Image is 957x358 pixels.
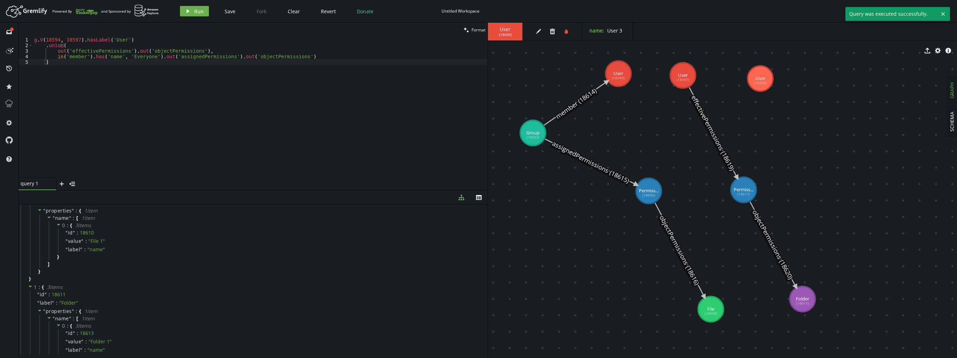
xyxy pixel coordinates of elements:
[75,222,91,229] span: 3 item s
[612,75,625,80] tspan: (18594)
[70,222,72,229] span: {
[66,246,68,253] span: "
[85,238,87,244] span: :
[76,208,77,214] span: :
[66,338,68,345] span: "
[288,8,300,15] span: Clear
[72,207,74,214] span: "
[34,284,37,290] span: 1
[219,6,241,16] button: Save
[76,315,78,322] span: [
[73,215,75,221] span: :
[45,291,47,298] span: "
[77,330,78,336] span: :
[53,215,55,221] span: "
[77,230,78,236] span: :
[18,54,33,59] div: 4
[949,82,955,98] span: GRAPH
[526,129,540,136] tspan: Group
[607,27,622,34] span: User 3
[357,8,374,15] span: Donate
[43,308,46,314] span: "
[589,27,604,34] label: name :
[949,112,955,132] span: SCHEMA
[461,23,488,37] button: Format
[56,254,59,260] span: }
[47,284,63,290] span: 3 item s
[677,77,689,82] tspan: (18597)
[499,32,512,37] span: ( 18600 )
[472,27,485,33] span: Format
[37,268,40,275] span: }
[68,230,73,236] span: id
[352,6,379,16] button: Donate
[321,8,336,15] span: Revert
[796,301,809,306] tspan: (18611)
[37,299,40,306] span: "
[80,346,83,353] span: "
[70,323,72,329] span: {
[66,330,68,336] span: "
[66,229,68,236] span: "
[46,207,72,214] span: properties
[754,80,767,85] tspan: (18600)
[42,284,44,290] span: {
[68,347,81,353] span: label
[89,238,105,244] span: " File 1 "
[18,43,33,48] div: 2
[53,315,55,322] span: "
[52,299,54,306] span: "
[81,338,84,345] span: "
[46,308,72,314] span: properties
[47,261,50,267] span: ]
[80,246,83,253] span: "
[80,230,94,236] div: 18610
[59,299,78,306] span: " Folder "
[257,8,266,15] span: Fork
[79,308,81,314] span: {
[737,192,750,196] tspan: (18617)
[678,72,688,78] tspan: User
[39,284,40,290] span: :
[18,59,33,65] div: 5
[734,186,753,193] tspan: Permiss...
[639,187,658,194] tspan: Permiss...
[180,6,209,16] button: Run
[40,291,45,298] span: id
[613,70,624,76] tspan: User
[40,300,52,306] span: label
[707,306,714,312] tspan: File
[796,296,809,302] tspan: Folder
[76,215,78,221] span: [
[73,315,75,322] span: :
[28,276,31,282] span: }
[69,215,71,221] span: "
[81,238,84,244] span: "
[62,322,65,329] span: 0
[101,5,159,18] div: and Sponsored by
[62,222,65,229] span: 0
[251,6,272,16] button: Fork
[66,238,68,244] span: "
[88,346,105,353] span: " name "
[442,8,480,14] div: Untitled Workspace
[845,7,938,21] span: Query was executed successfully.
[642,193,655,197] tspan: (18606)
[55,315,69,322] span: name
[66,346,68,353] span: "
[79,208,81,214] span: {
[84,246,86,253] span: :
[84,347,86,353] span: :
[67,222,69,229] span: :
[43,207,46,214] span: "
[73,229,75,236] span: "
[68,330,73,336] span: id
[73,330,75,336] span: "
[68,246,81,253] span: label
[76,308,77,314] span: :
[84,308,98,314] span: 1 item
[85,338,87,345] span: :
[69,315,71,322] span: "
[68,238,82,244] span: value
[80,330,94,336] div: 18613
